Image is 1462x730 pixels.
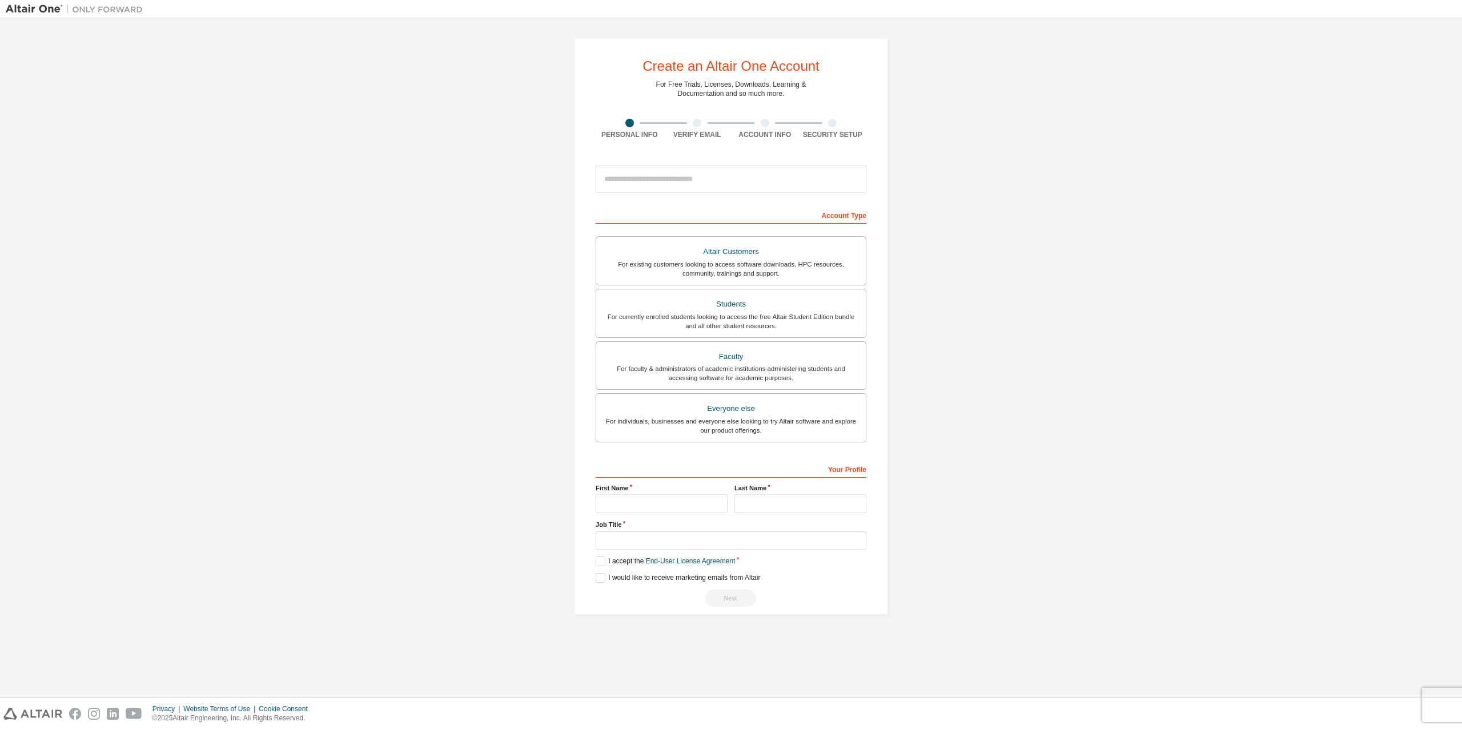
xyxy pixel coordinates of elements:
[152,713,315,723] p: © 2025 Altair Engineering, Inc. All Rights Reserved.
[152,704,183,713] div: Privacy
[603,244,859,260] div: Altair Customers
[603,312,859,330] div: For currently enrolled students looking to access the free Altair Student Edition bundle and all ...
[603,296,859,312] div: Students
[259,704,314,713] div: Cookie Consent
[107,708,119,720] img: linkedin.svg
[603,349,859,365] div: Faculty
[642,59,820,73] div: Create an Altair One Account
[734,483,866,493] label: Last Name
[603,364,859,382] div: For faculty & administrators of academic institutions administering students and accessing softwa...
[596,520,866,529] label: Job Title
[596,483,728,493] label: First Name
[603,260,859,278] div: For existing customers looking to access software downloads, HPC resources, community, trainings ...
[88,708,100,720] img: instagram.svg
[596,573,760,583] label: I would like to receive marketing emails from Altair
[6,3,148,15] img: Altair One
[731,130,799,139] div: Account Info
[799,130,867,139] div: Security Setup
[69,708,81,720] img: facebook.svg
[596,459,866,478] div: Your Profile
[664,130,732,139] div: Verify Email
[603,401,859,417] div: Everyone else
[596,590,866,607] div: Read and acccept EULA to continue
[126,708,142,720] img: youtube.svg
[596,130,664,139] div: Personal Info
[656,80,806,98] div: For Free Trials, Licenses, Downloads, Learning & Documentation and so much more.
[646,557,736,565] a: End-User License Agreement
[596,205,866,224] div: Account Type
[603,417,859,435] div: For individuals, businesses and everyone else looking to try Altair software and explore our prod...
[596,556,735,566] label: I accept the
[183,704,259,713] div: Website Terms of Use
[3,708,62,720] img: altair_logo.svg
